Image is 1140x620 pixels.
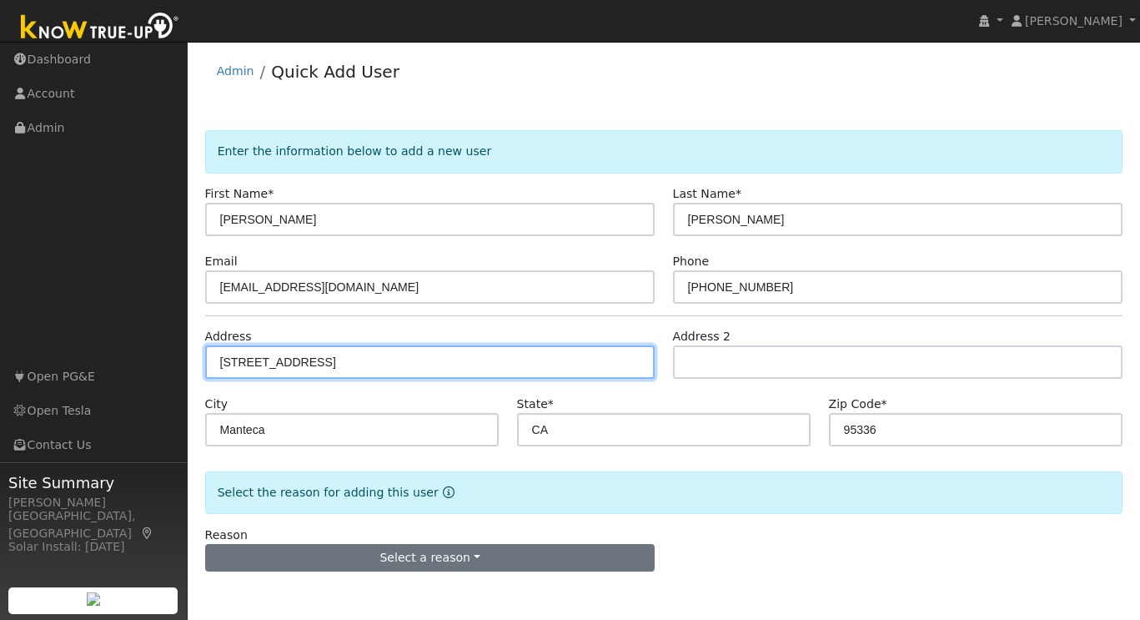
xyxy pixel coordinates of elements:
span: Required [736,187,741,200]
button: Select a reason [205,544,655,572]
label: Address 2 [673,328,731,345]
a: Admin [217,64,254,78]
a: Reason for new user [439,486,454,499]
label: First Name [205,185,274,203]
span: Required [268,187,274,200]
label: Email [205,253,238,270]
span: [PERSON_NAME] [1025,14,1122,28]
div: Select the reason for adding this user [205,471,1123,514]
label: Last Name [673,185,741,203]
div: Enter the information below to add a new user [205,130,1123,173]
label: Reason [205,527,248,544]
label: Phone [673,253,710,270]
img: Know True-Up [13,9,188,47]
label: Zip Code [829,396,887,413]
div: Solar Install: [DATE] [8,538,178,556]
div: [PERSON_NAME] [8,494,178,512]
img: retrieve [87,592,100,606]
span: Required [881,397,887,411]
span: Site Summary [8,471,178,494]
label: City [205,396,229,413]
label: Address [205,328,252,345]
a: Map [140,527,155,540]
span: Required [548,397,554,411]
a: Quick Add User [271,62,399,82]
div: [GEOGRAPHIC_DATA], [GEOGRAPHIC_DATA] [8,507,178,542]
label: State [517,396,554,413]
